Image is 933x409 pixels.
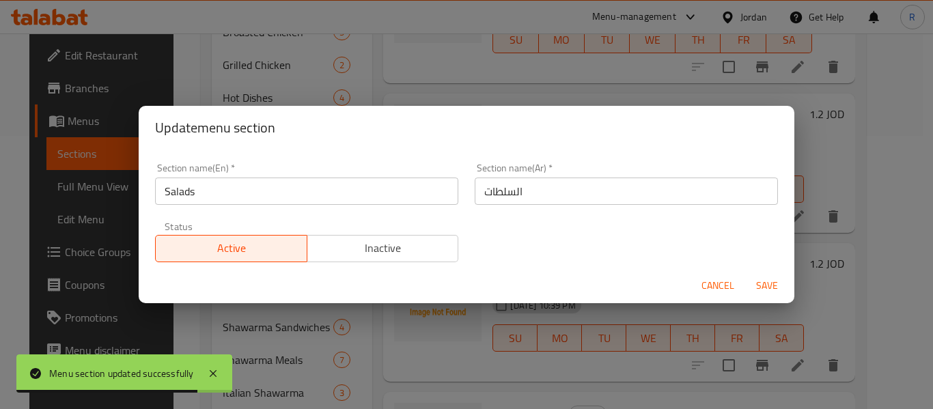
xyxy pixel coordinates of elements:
[155,178,458,205] input: Please enter section name(en)
[751,277,783,294] span: Save
[161,238,302,258] span: Active
[475,178,778,205] input: Please enter section name(ar)
[745,273,789,298] button: Save
[696,273,740,298] button: Cancel
[155,235,307,262] button: Active
[49,366,194,381] div: Menu section updated successfully
[155,117,778,139] h2: Update menu section
[313,238,454,258] span: Inactive
[701,277,734,294] span: Cancel
[307,235,459,262] button: Inactive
